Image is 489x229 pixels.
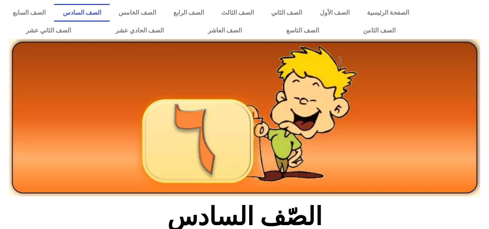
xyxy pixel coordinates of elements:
a: الصف الحادي عشر [93,22,186,39]
a: الصف السابع [4,4,54,22]
a: الصف الثاني عشر [4,22,93,39]
a: الصف الثاني [263,4,311,22]
a: الصف السادس [54,4,110,22]
a: الصف الأول [311,4,358,22]
a: الصفحة الرئيسية [358,4,418,22]
a: الصف الثالث [213,4,263,22]
a: الصف العاشر [186,22,264,39]
a: الصف التاسع [264,22,341,39]
a: الصف الخامس [110,4,165,22]
a: الصف الثامن [341,22,418,39]
a: الصف الرابع [165,4,213,22]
